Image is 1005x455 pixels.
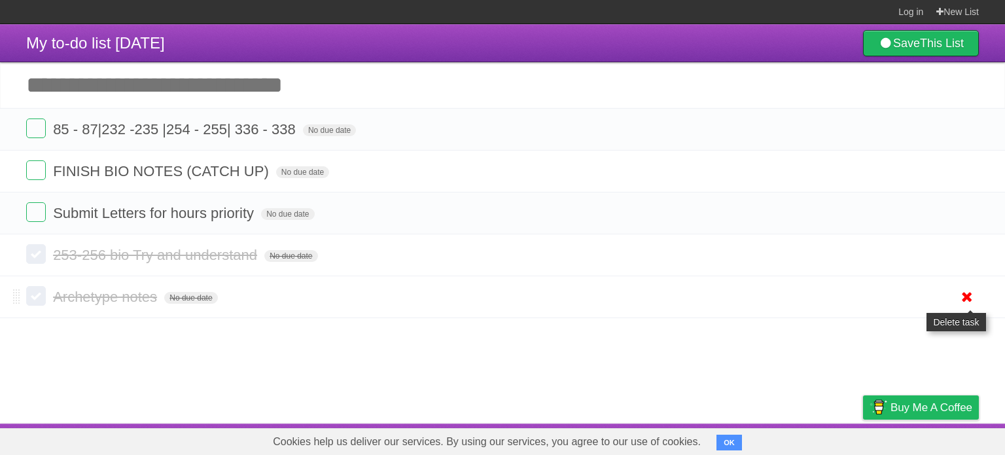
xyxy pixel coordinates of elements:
span: Submit Letters for hours priority [53,205,257,221]
span: FINISH BIO NOTES (CATCH UP) [53,163,272,179]
a: Buy me a coffee [863,395,979,420]
a: About [689,427,716,452]
a: Terms [802,427,830,452]
span: 253-256 bio Try and understand [53,247,260,263]
button: OK [716,435,742,450]
label: Done [26,244,46,264]
span: No due date [303,124,356,136]
a: SaveThis List [863,30,979,56]
label: Done [26,160,46,180]
a: Privacy [846,427,880,452]
span: No due date [276,166,329,178]
label: Done [26,118,46,138]
span: No due date [264,250,317,262]
span: Cookies help us deliver our services. By using our services, you agree to our use of cookies. [260,429,714,455]
span: 85 - 87|232 -235 |254 - 255| 336 - 338 [53,121,299,137]
img: Buy me a coffee [870,396,887,418]
label: Done [26,202,46,222]
span: No due date [164,292,217,304]
b: This List [920,37,964,50]
span: No due date [261,208,314,220]
label: Done [26,286,46,306]
a: Developers [732,427,785,452]
span: Buy me a coffee [890,396,972,419]
a: Suggest a feature [896,427,979,452]
span: My to-do list [DATE] [26,34,165,52]
span: Archetype notes [53,289,160,305]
